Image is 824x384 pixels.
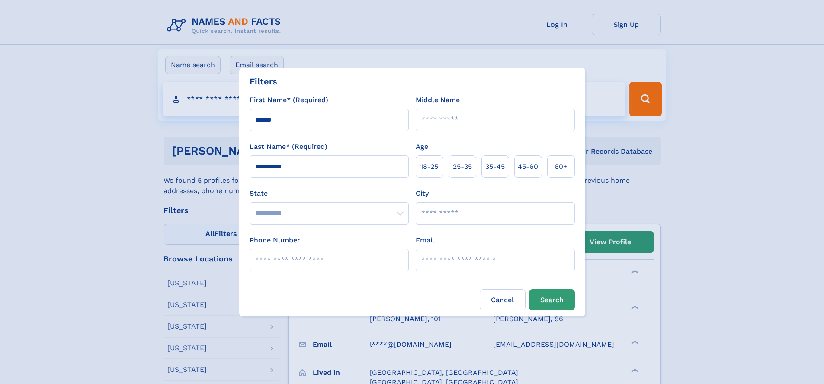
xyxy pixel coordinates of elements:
label: Phone Number [250,235,300,245]
span: 45‑60 [518,161,538,172]
label: City [416,188,429,199]
label: First Name* (Required) [250,95,328,105]
label: Age [416,142,428,152]
span: 35‑45 [485,161,505,172]
div: Filters [250,75,277,88]
button: Search [529,289,575,310]
label: Last Name* (Required) [250,142,327,152]
span: 60+ [555,161,568,172]
label: State [250,188,409,199]
label: Cancel [480,289,526,310]
label: Middle Name [416,95,460,105]
span: 18‑25 [420,161,438,172]
span: 25‑35 [453,161,472,172]
label: Email [416,235,434,245]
